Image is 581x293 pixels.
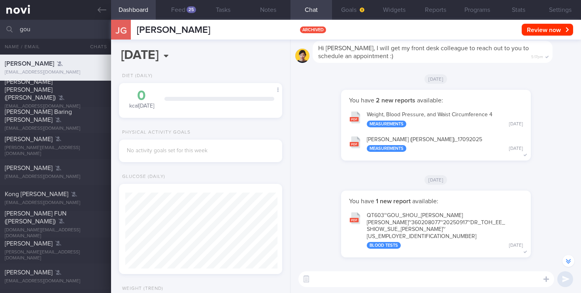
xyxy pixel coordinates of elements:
[5,126,106,132] div: [EMAIL_ADDRESS][DOMAIN_NAME]
[424,175,447,185] span: [DATE]
[318,45,529,59] span: Hi [PERSON_NAME], I will get my front desk colleague to reach out to you to schedule an appointme...
[5,240,53,247] span: [PERSON_NAME]
[522,24,573,36] button: Review now
[5,200,106,206] div: [EMAIL_ADDRESS][DOMAIN_NAME]
[345,106,527,131] button: Weight, Blood Pressure, and Waist Circumference 4 Measurements [DATE]
[367,242,401,249] div: Blood Tests
[367,112,523,127] div: Weight, Blood Pressure, and Waist Circumference 4
[5,250,106,261] div: [PERSON_NAME][EMAIL_ADDRESS][DOMAIN_NAME]
[119,73,153,79] div: Diet (Daily)
[5,227,106,239] div: [DOMAIN_NAME][EMAIL_ADDRESS][DOMAIN_NAME]
[137,25,210,35] span: [PERSON_NAME]
[374,198,412,204] strong: 1 new report
[127,89,157,110] div: kcal [DATE]
[106,15,136,45] div: JG
[79,39,111,55] button: Chats
[187,6,196,13] div: 25
[5,278,106,284] div: [EMAIL_ADDRESS][DOMAIN_NAME]
[5,79,56,101] span: [PERSON_NAME] [PERSON_NAME] ([PERSON_NAME])
[127,89,157,103] div: 0
[349,96,523,104] p: You have available:
[119,174,165,180] div: Glucose (Daily)
[367,212,523,249] div: QT603~GOU_ SHOU_ [PERSON_NAME] [PERSON_NAME]~360208077~20250917~DR_ TOH_ EE_ SHIOW_ SUE_ [PERSON_...
[509,121,523,127] div: [DATE]
[531,52,543,60] span: 5:17pm
[509,243,523,249] div: [DATE]
[5,104,106,110] div: [EMAIL_ADDRESS][DOMAIN_NAME]
[300,26,326,33] span: archived
[5,174,106,180] div: [EMAIL_ADDRESS][DOMAIN_NAME]
[5,70,106,76] div: [EMAIL_ADDRESS][DOMAIN_NAME]
[5,60,54,67] span: [PERSON_NAME]
[509,146,523,152] div: [DATE]
[349,197,523,205] p: You have available:
[367,145,406,152] div: Measurements
[367,136,523,152] div: [PERSON_NAME] ([PERSON_NAME])_ 17092025
[5,109,72,123] span: [PERSON_NAME] Baring [PERSON_NAME]
[374,97,417,104] strong: 2 new reports
[5,145,106,157] div: [PERSON_NAME][EMAIL_ADDRESS][DOMAIN_NAME]
[127,147,274,155] div: No activity goals set for this week
[345,131,527,156] button: [PERSON_NAME] ([PERSON_NAME])_17092025 Measurements [DATE]
[424,74,447,84] span: [DATE]
[119,286,163,292] div: Weight (Trend)
[345,207,527,253] button: QT603~GOU_SHOU_[PERSON_NAME][PERSON_NAME]~360208077~20250917~DR_TOH_EE_SHIOW_SUE_[PERSON_NAME]~[U...
[367,121,406,127] div: Measurements
[5,191,68,197] span: Kong [PERSON_NAME]
[5,210,66,225] span: [PERSON_NAME] FUN ([PERSON_NAME])
[5,165,53,171] span: [PERSON_NAME]
[5,136,53,142] span: [PERSON_NAME]
[119,130,191,136] div: Physical Activity Goals
[5,269,53,276] span: [PERSON_NAME]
